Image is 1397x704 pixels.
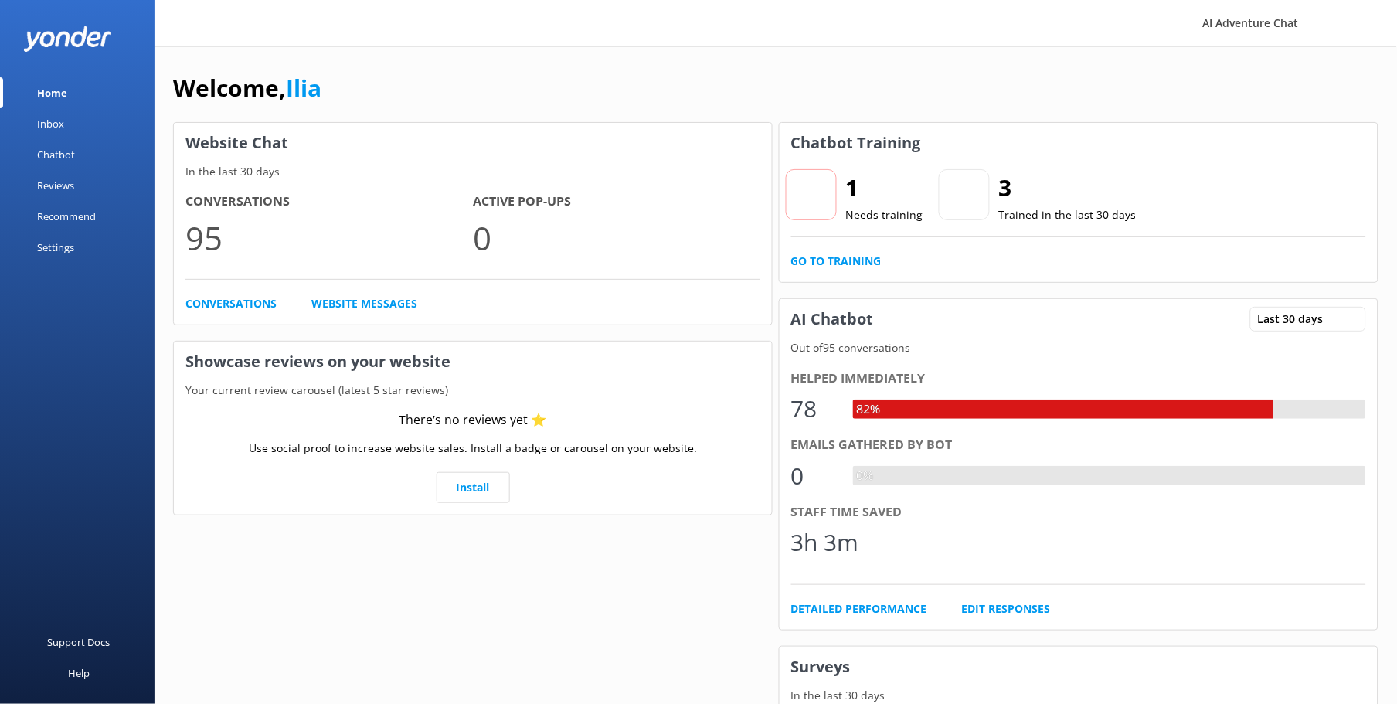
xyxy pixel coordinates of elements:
[399,410,547,430] div: There’s no reviews yet ⭐
[437,472,510,503] a: Install
[473,212,760,264] p: 0
[174,382,772,399] p: Your current review carousel (latest 5 star reviews)
[780,647,1378,687] h3: Surveys
[173,70,321,107] h1: Welcome,
[846,206,923,223] p: Needs training
[853,466,878,486] div: 0%
[185,295,277,312] a: Conversations
[791,253,882,270] a: Go to Training
[791,524,859,561] div: 3h 3m
[37,232,74,263] div: Settings
[37,170,74,201] div: Reviews
[791,369,1366,389] div: Helped immediately
[37,139,75,170] div: Chatbot
[780,123,933,163] h3: Chatbot Training
[791,600,927,617] a: Detailed Performance
[846,169,923,206] h2: 1
[780,339,1378,356] p: Out of 95 conversations
[37,77,67,108] div: Home
[37,201,96,232] div: Recommend
[185,212,473,264] p: 95
[174,342,772,382] h3: Showcase reviews on your website
[68,658,90,689] div: Help
[286,72,321,104] a: Ilia
[249,440,697,457] p: Use social proof to increase website sales. Install a badge or carousel on your website.
[999,169,1137,206] h2: 3
[1258,311,1333,328] span: Last 30 days
[780,299,885,339] h3: AI Chatbot
[37,108,64,139] div: Inbox
[48,627,110,658] div: Support Docs
[999,206,1137,223] p: Trained in the last 30 days
[791,502,1366,522] div: Staff time saved
[962,600,1051,617] a: Edit Responses
[780,687,1378,704] p: In the last 30 days
[174,123,772,163] h3: Website Chat
[791,435,1366,455] div: Emails gathered by bot
[23,26,112,52] img: yonder-white-logo.png
[311,295,417,312] a: Website Messages
[791,390,838,427] div: 78
[473,192,760,212] h4: Active Pop-ups
[853,400,885,420] div: 82%
[185,192,473,212] h4: Conversations
[174,163,772,180] p: In the last 30 days
[791,457,838,495] div: 0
